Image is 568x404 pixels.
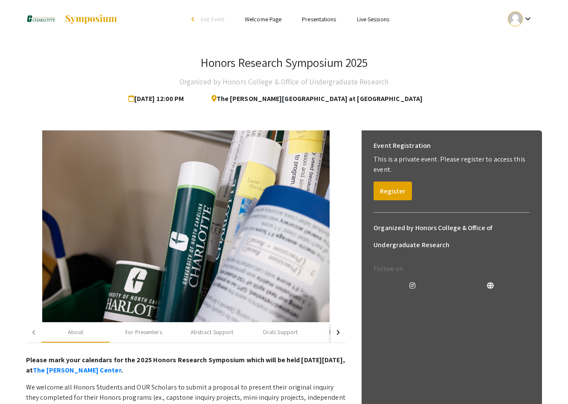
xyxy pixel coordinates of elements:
h3: Honors Research Symposium 2025 [200,55,368,70]
h6: Organized by Honors College & Office of Undergraduate Research [374,219,530,254]
h4: Organized by Honors College & Office of Undergraduate Research [180,73,388,90]
img: 59b9fcbe-6bc5-4e6d-967d-67fe823bd54b.jpg [42,130,330,322]
a: Presentations [302,15,336,23]
div: arrow_back_ios [191,17,197,22]
div: Abstract Support [191,328,234,337]
strong: Please mark your calendars for the 2025 Honors Research Symposium which will be held [DATE][DATE]... [26,355,345,375]
button: Register [374,182,412,200]
div: For Presenters [125,328,162,337]
span: Exit Event [201,15,224,23]
p: This is a private event. Please register to access this event. [374,154,530,175]
mat-icon: Expand account dropdown [523,14,533,24]
a: Honors Research Symposium 2025 [26,9,118,30]
a: The [PERSON_NAME] Center [33,366,121,375]
a: Live Sessions [357,15,389,23]
iframe: Chat [6,366,36,398]
img: Symposium by ForagerOne [64,14,118,24]
div: Poster Support [329,328,367,337]
h6: Event Registration [374,137,431,154]
div: About [68,328,83,337]
span: The [PERSON_NAME][GEOGRAPHIC_DATA] at [GEOGRAPHIC_DATA] [205,90,423,107]
a: Welcome Page [245,15,281,23]
p: Follow on [374,264,530,274]
span: [DATE] 12:00 PM [128,90,188,107]
div: Orals Support [263,328,298,337]
button: Expand account dropdown [499,9,542,29]
img: Honors Research Symposium 2025 [26,9,56,30]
